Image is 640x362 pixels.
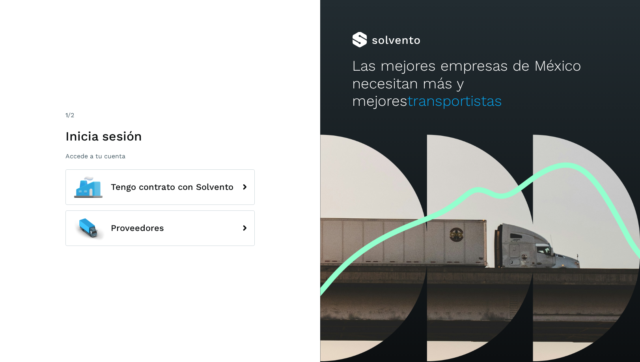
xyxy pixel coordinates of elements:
h2: Las mejores empresas de México necesitan más y mejores [352,57,608,110]
h1: Inicia sesión [65,129,255,144]
span: Proveedores [111,223,164,233]
span: transportistas [407,92,502,109]
p: Accede a tu cuenta [65,152,255,160]
span: Tengo contrato con Solvento [111,182,233,192]
span: 1 [65,111,68,119]
button: Tengo contrato con Solvento [65,169,255,205]
button: Proveedores [65,210,255,246]
div: /2 [65,111,255,120]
